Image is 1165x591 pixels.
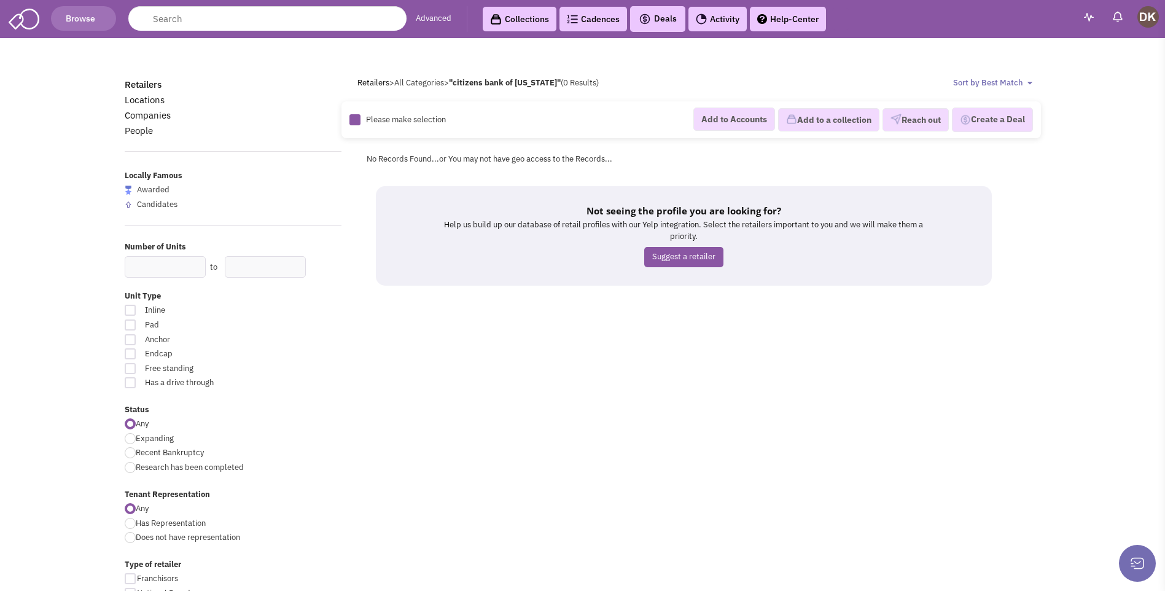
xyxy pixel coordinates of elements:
[952,108,1033,132] button: Create a Deal
[125,404,342,416] label: Status
[644,247,723,267] a: Suggest a retailer
[1137,6,1159,28] img: Donnie Keller
[137,573,178,584] span: Franchisors
[394,77,599,88] span: All Categories (0 Results)
[444,77,449,88] span: >
[210,262,217,273] label: to
[137,348,273,360] span: Endcap
[9,6,39,29] img: SmartAdmin
[367,154,612,164] span: No Records Found...or You may not have geo access to the Records...
[639,13,677,24] span: Deals
[483,7,556,31] a: Collections
[349,114,360,125] img: Rectangle.png
[125,79,162,90] a: Retailers
[136,532,240,542] span: Does not have representation
[136,462,244,472] span: Research has been completed
[125,170,342,182] label: Locally Famous
[750,7,826,31] a: Help-Center
[125,201,132,208] img: locallyfamous-upvote.png
[559,7,627,31] a: Cadences
[490,14,502,25] img: icon-collection-lavender-black.svg
[778,108,879,131] button: Add to a collection
[635,11,680,27] button: Deals
[136,433,174,444] span: Expanding
[137,377,273,389] span: Has a drive through
[437,205,930,217] h5: Not seeing the profile you are looking for?
[960,113,971,127] img: Deal-Dollar.png
[639,12,651,26] img: icon-deals.svg
[757,14,767,24] img: help.png
[302,259,322,275] div: Search Nearby
[449,77,561,88] b: "citizens bank of [US_STATE]"
[66,13,101,24] span: Browse
[416,13,451,25] a: Advanced
[357,77,389,88] a: Retailers
[137,199,177,209] span: Candidates
[125,125,153,136] a: People
[125,489,342,501] label: Tenant Representation
[696,14,707,25] img: Activity.png
[137,184,169,195] span: Awarded
[136,503,149,514] span: Any
[137,319,273,331] span: Pad
[567,15,578,23] img: Cadences_logo.png
[366,114,446,125] span: Please make selection
[883,108,949,131] button: Reach out
[125,109,171,121] a: Companies
[137,334,273,346] span: Anchor
[125,186,132,195] img: locallyfamous-largeicon.png
[125,291,342,302] label: Unit Type
[137,305,273,316] span: Inline
[688,7,747,31] a: Activity
[136,447,204,458] span: Recent Bankruptcy
[693,108,775,131] button: Add to Accounts
[137,363,273,375] span: Free standing
[125,559,342,571] label: Type of retailer
[125,241,342,253] label: Number of Units
[890,114,902,125] img: VectorPaper_Plane.png
[437,219,930,242] p: Help us build up our database of retail profiles with our Yelp integration. Select the retailers ...
[136,418,149,429] span: Any
[389,77,394,88] span: >
[51,6,116,31] button: Browse
[136,518,206,528] span: Has Representation
[128,6,407,31] input: Search
[125,94,165,106] a: Locations
[786,114,797,125] img: icon-collection-lavender.png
